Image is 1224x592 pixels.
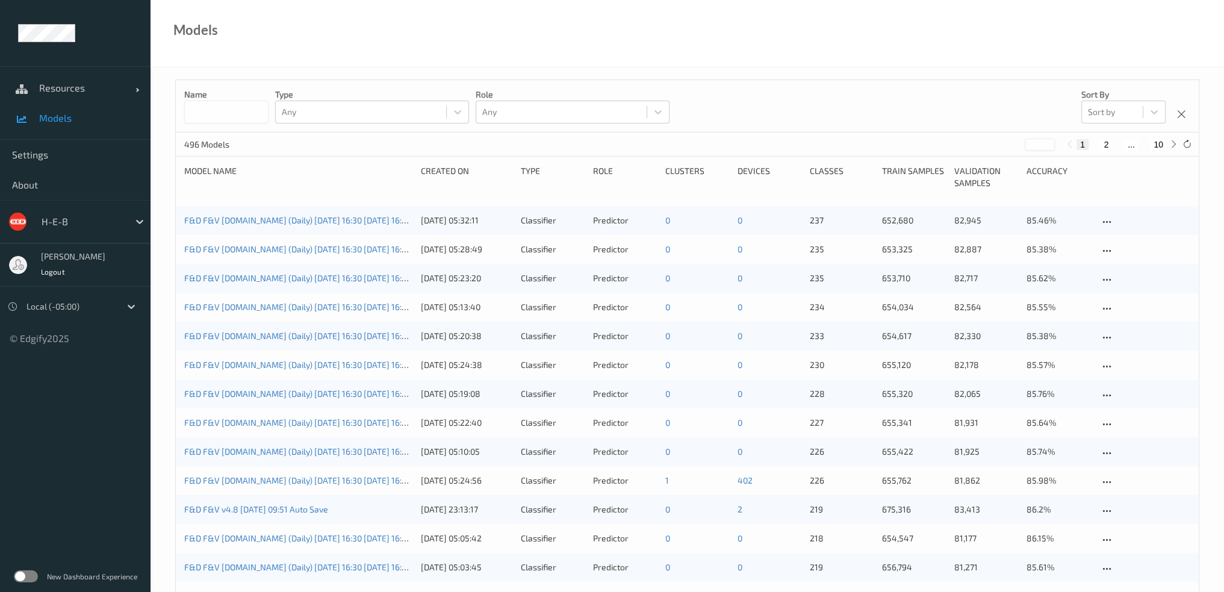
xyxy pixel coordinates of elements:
p: 655,120 [882,359,946,371]
a: 0 [738,215,742,225]
div: Classifier [521,532,585,544]
a: F&D F&V [DOMAIN_NAME] (Daily) [DATE] 16:30 [DATE] 16:30 Auto Save [184,533,452,543]
p: 82,945 [954,214,1018,226]
a: F&D F&V [DOMAIN_NAME] (Daily) [DATE] 16:30 [DATE] 16:30 Auto Save [184,360,452,370]
div: Created On [421,165,512,189]
div: Predictor [593,243,657,255]
a: F&D F&V [DOMAIN_NAME] (Daily) [DATE] 16:30 [DATE] 16:30 Auto Save [184,475,452,485]
p: Role [476,89,669,101]
div: Predictor [593,330,657,342]
div: [DATE] 05:32:11 [421,214,512,226]
p: 85.61% [1027,561,1090,573]
p: 653,325 [882,243,946,255]
p: 85.55% [1027,301,1090,313]
a: 0 [738,273,742,283]
p: 85.38% [1027,243,1090,255]
a: 0 [738,388,742,399]
p: 654,034 [882,301,946,313]
a: F&D F&V [DOMAIN_NAME] (Daily) [DATE] 16:30 [DATE] 16:30 Auto Save [184,215,452,225]
a: F&D F&V v4.8 [DATE] 09:51 Auto Save [184,504,328,514]
div: [DATE] 05:05:42 [421,532,512,544]
a: F&D F&V [DOMAIN_NAME] (Daily) [DATE] 16:30 [DATE] 16:30 Auto Save [184,273,452,283]
div: Classifier [521,475,585,487]
p: 233 [810,330,874,342]
a: 0 [665,446,670,456]
p: 83,413 [954,503,1018,516]
p: 235 [810,272,874,284]
div: Predictor [593,561,657,573]
button: 2 [1100,139,1112,150]
a: 0 [665,504,670,514]
div: [DATE] 05:20:38 [421,330,512,342]
div: [DATE] 05:22:40 [421,417,512,429]
a: 0 [738,533,742,543]
a: 0 [665,533,670,543]
div: clusters [665,165,729,189]
p: 82,887 [954,243,1018,255]
div: Predictor [593,301,657,313]
p: 235 [810,243,874,255]
div: Accuracy [1027,165,1090,189]
p: 656,794 [882,561,946,573]
a: 0 [738,417,742,428]
a: 0 [665,562,670,572]
p: 82,564 [954,301,1018,313]
div: Classifier [521,359,585,371]
a: 0 [738,331,742,341]
p: 652,680 [882,214,946,226]
div: [DATE] 05:10:05 [421,446,512,458]
a: F&D F&V [DOMAIN_NAME] (Daily) [DATE] 16:30 [DATE] 16:30 Auto Save [184,446,452,456]
a: 0 [738,244,742,254]
div: [DATE] 05:03:45 [421,561,512,573]
p: 655,762 [882,475,946,487]
a: 1 [665,475,669,485]
p: 228 [810,388,874,400]
div: Classifier [521,417,585,429]
p: Sort by [1081,89,1166,101]
p: 81,925 [954,446,1018,458]
p: 81,931 [954,417,1018,429]
p: 226 [810,475,874,487]
p: 85.46% [1027,214,1090,226]
div: Classifier [521,301,585,313]
p: 82,330 [954,330,1018,342]
p: 226 [810,446,874,458]
div: Classifier [521,243,585,255]
div: Predictor [593,475,657,487]
a: 0 [665,360,670,370]
p: 653,710 [882,272,946,284]
p: 218 [810,532,874,544]
div: Classes [810,165,874,189]
div: Classifier [521,446,585,458]
a: 0 [665,302,670,312]
div: Predictor [593,214,657,226]
p: 655,320 [882,388,946,400]
div: Classifier [521,330,585,342]
a: 402 [738,475,753,485]
p: 219 [810,503,874,516]
div: devices [738,165,801,189]
p: 82,065 [954,388,1018,400]
p: Name [184,89,269,101]
p: 81,271 [954,561,1018,573]
div: Classifier [521,214,585,226]
p: 81,177 [954,532,1018,544]
p: 81,862 [954,475,1018,487]
p: 654,547 [882,532,946,544]
p: 234 [810,301,874,313]
a: 0 [738,446,742,456]
div: [DATE] 05:13:40 [421,301,512,313]
button: 10 [1150,139,1167,150]
p: 85.64% [1027,417,1090,429]
div: Train Samples [882,165,946,189]
div: Classifier [521,388,585,400]
div: Classifier [521,503,585,516]
p: 230 [810,359,874,371]
p: 655,422 [882,446,946,458]
div: Models [173,24,218,36]
a: 0 [665,417,670,428]
div: Classifier [521,561,585,573]
div: Predictor [593,272,657,284]
p: 85.74% [1027,446,1090,458]
p: 237 [810,214,874,226]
